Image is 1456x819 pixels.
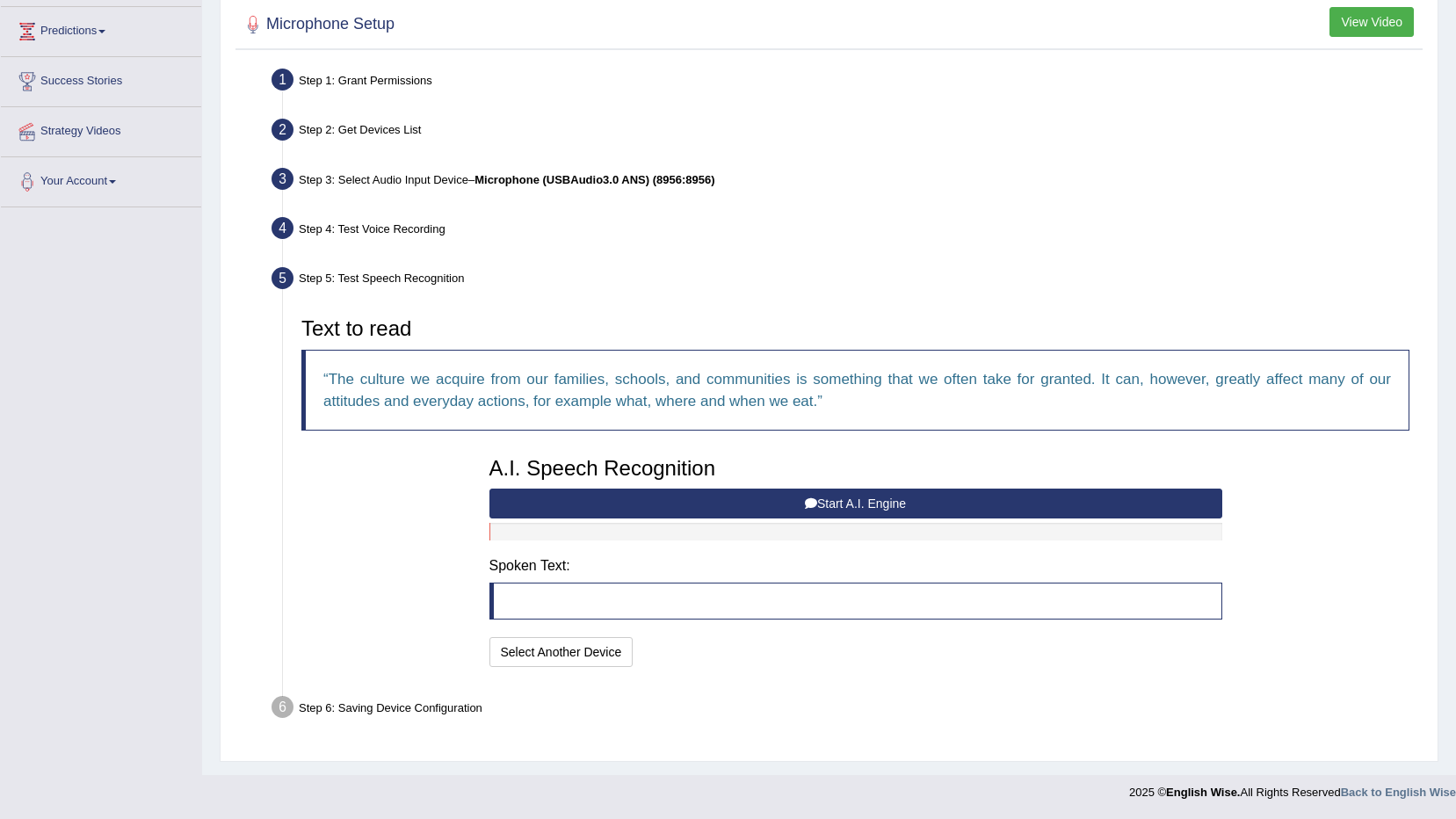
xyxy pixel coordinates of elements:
[264,63,1430,102] div: Step 1: Grant Permissions
[468,173,715,186] span: –
[1,107,201,151] a: Strategy Videos
[264,163,1430,201] div: Step 3: Select Audio Input Device
[240,11,395,38] h2: Microphone Setup
[1166,786,1240,799] strong: English Wise.
[474,173,714,186] b: Microphone (USBAudio3.0 ANS) (8956:8956)
[1,157,201,201] a: Your Account
[1129,775,1456,801] div: 2025 © All Rights Reserved
[489,457,1222,480] h3: A.I. Speech Recognition
[1,7,201,51] a: Predictions
[1329,7,1414,37] button: View Video
[323,371,1391,409] q: The culture we acquire from our families, schools, and communities is something that we often tak...
[264,691,1430,729] div: Step 6: Saving Device Configuration
[489,637,634,667] button: Select Another Device
[1341,786,1456,799] a: Back to English Wise
[264,212,1430,250] div: Step 4: Test Voice Recording
[264,113,1430,152] div: Step 2: Get Devices List
[264,262,1430,301] div: Step 5: Test Speech Recognition
[489,489,1222,518] button: Start A.I. Engine
[489,558,1222,574] h4: Spoken Text:
[1,57,201,101] a: Success Stories
[301,317,1409,340] h3: Text to read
